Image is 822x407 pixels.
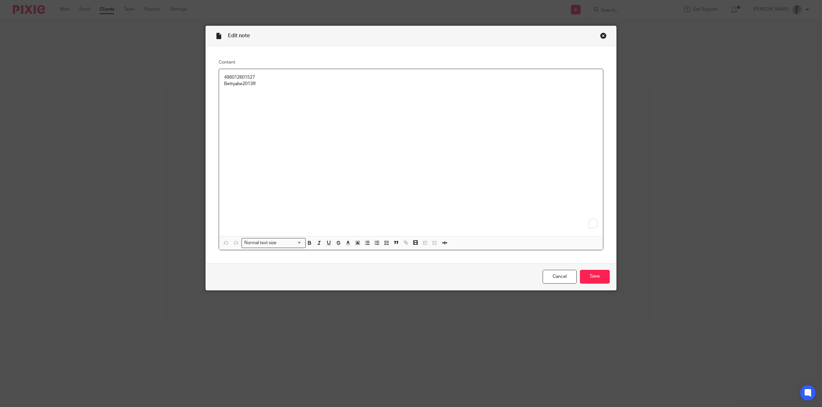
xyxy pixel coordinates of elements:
p: 496012601527 [224,74,598,81]
div: To enrich screen reader interactions, please activate Accessibility in Grammarly extension settings [219,69,603,236]
div: Search for option [241,238,306,248]
label: Content [219,59,603,66]
span: Normal text size [243,240,278,246]
p: Bettyabe2013!!! [224,81,598,87]
a: Cancel [543,270,577,284]
input: Search for option [279,240,302,246]
input: Save [580,270,610,284]
span: Edit note [228,33,250,38]
div: Close this dialog window [600,32,607,39]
